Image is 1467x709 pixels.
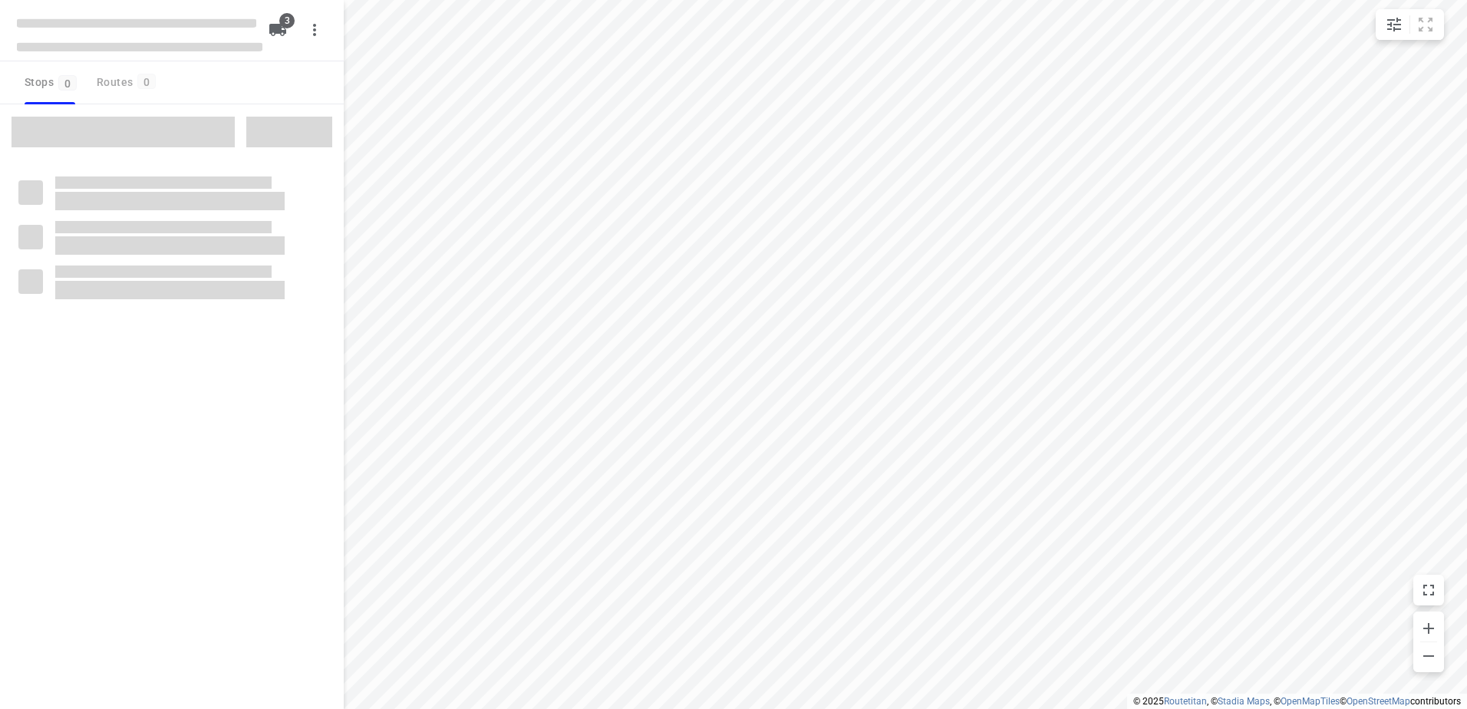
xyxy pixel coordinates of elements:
[1133,696,1461,707] li: © 2025 , © , © © contributors
[1347,696,1410,707] a: OpenStreetMap
[1281,696,1340,707] a: OpenMapTiles
[1218,696,1270,707] a: Stadia Maps
[1379,9,1409,40] button: Map settings
[1164,696,1207,707] a: Routetitan
[1376,9,1444,40] div: small contained button group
